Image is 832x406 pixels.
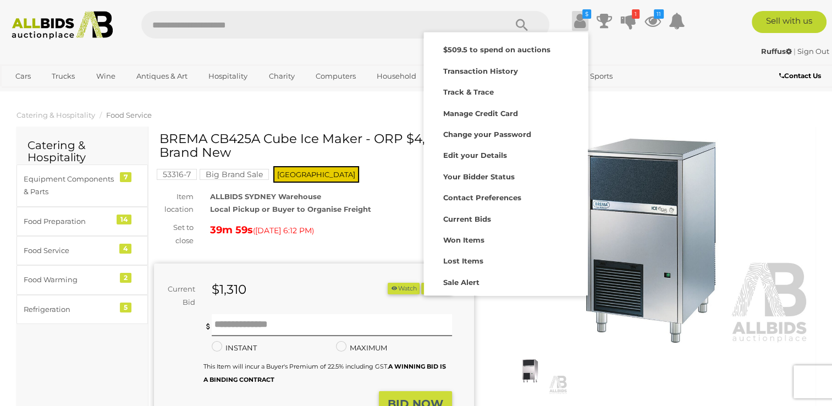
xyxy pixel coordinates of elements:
[424,38,588,59] a: $509.5 to spend on auctions
[201,67,255,85] a: Hospitality
[752,11,827,33] a: Sell with us
[761,47,794,56] a: Ruffus
[761,47,792,56] strong: Ruffus
[494,11,549,39] button: Search
[16,207,148,236] a: Food Preparation 14
[424,207,588,228] a: Current Bids
[443,87,494,96] strong: Track & Trace
[491,138,811,344] img: BREMA CB425A Cube Ice Maker - ORP $4,200 - Brand New
[6,11,118,40] img: Allbids.com.au
[424,249,588,270] a: Lost Items
[443,45,550,54] strong: $509.5 to spend on auctions
[794,47,796,56] span: |
[16,164,148,207] a: Equipment Components & Parts 7
[424,165,588,186] a: Your Bidder Status
[443,278,480,287] strong: Sale Alert
[120,172,131,182] div: 7
[120,273,131,283] div: 2
[8,85,101,103] a: [GEOGRAPHIC_DATA]
[443,215,491,223] strong: Current Bids
[16,295,148,324] a: Refrigeration 5
[443,67,518,75] strong: Transaction History
[388,283,420,294] button: Watch
[119,244,131,254] div: 4
[117,215,131,224] div: 14
[370,67,423,85] a: Household
[120,303,131,312] div: 5
[203,363,446,383] small: This Item will incur a Buyer's Premium of 22.5% including GST.
[24,173,114,199] div: Equipment Components & Parts
[106,111,152,119] a: Food Service
[654,9,664,19] i: 11
[255,226,312,235] span: [DATE] 6:12 PM
[16,111,95,119] a: Catering & Hospitality
[16,236,148,265] a: Food Service 4
[583,67,620,85] a: Sports
[779,70,824,82] a: Contact Us
[620,11,637,31] a: 1
[443,193,521,202] strong: Contact Preferences
[45,67,82,85] a: Trucks
[308,67,363,85] a: Computers
[572,11,588,31] a: $
[200,170,269,179] a: Big Brand Sale
[8,67,38,85] a: Cars
[421,283,451,294] button: Share
[210,192,321,201] strong: ALLBIDS SYDNEY Warehouse
[261,67,301,85] a: Charity
[273,166,359,183] span: [GEOGRAPHIC_DATA]
[424,271,588,292] a: Sale Alert
[157,169,197,180] mark: 53316-7
[129,67,195,85] a: Antiques & Art
[336,342,387,354] label: MAXIMUM
[146,221,202,247] div: Set to close
[644,11,661,31] a: 11
[632,9,640,19] i: 1
[424,80,588,101] a: Track & Trace
[253,226,314,235] span: ( )
[212,342,257,354] label: INSTANT
[424,144,588,164] a: Edit your Details
[24,273,114,286] div: Food Warming
[443,256,483,265] strong: Lost Items
[24,303,114,316] div: Refrigeration
[424,59,588,80] a: Transaction History
[210,205,371,213] strong: Local Pickup or Buyer to Organise Freight
[388,283,420,294] li: Watch this item
[212,282,246,297] strong: $1,310
[797,47,829,56] a: Sign Out
[424,228,588,249] a: Won Items
[443,151,507,160] strong: Edit your Details
[200,169,269,180] mark: Big Brand Sale
[424,292,588,312] a: Watching
[443,130,531,139] strong: Change your Password
[154,283,203,309] div: Current Bid
[424,186,588,207] a: Contact Preferences
[443,172,515,181] strong: Your Bidder Status
[159,132,471,160] h1: BREMA CB425A Cube Ice Maker - ORP $4,200 - Brand New
[16,265,148,294] a: Food Warming 2
[146,190,202,216] div: Item location
[89,67,123,85] a: Wine
[203,363,446,383] b: A WINNING BID IS A BINDING CONTRACT
[24,244,114,257] div: Food Service
[779,72,821,80] b: Contact Us
[443,235,484,244] strong: Won Items
[157,170,197,179] a: 53316-7
[582,9,591,19] i: $
[424,123,588,144] a: Change your Password
[493,347,567,394] img: BREMA CB425A Cube Ice Maker - ORP $4,200 - Brand New
[424,102,588,123] a: Manage Credit Card
[24,215,114,228] div: Food Preparation
[443,109,518,118] strong: Manage Credit Card
[27,139,137,163] h2: Catering & Hospitality
[210,224,253,236] strong: 39m 59s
